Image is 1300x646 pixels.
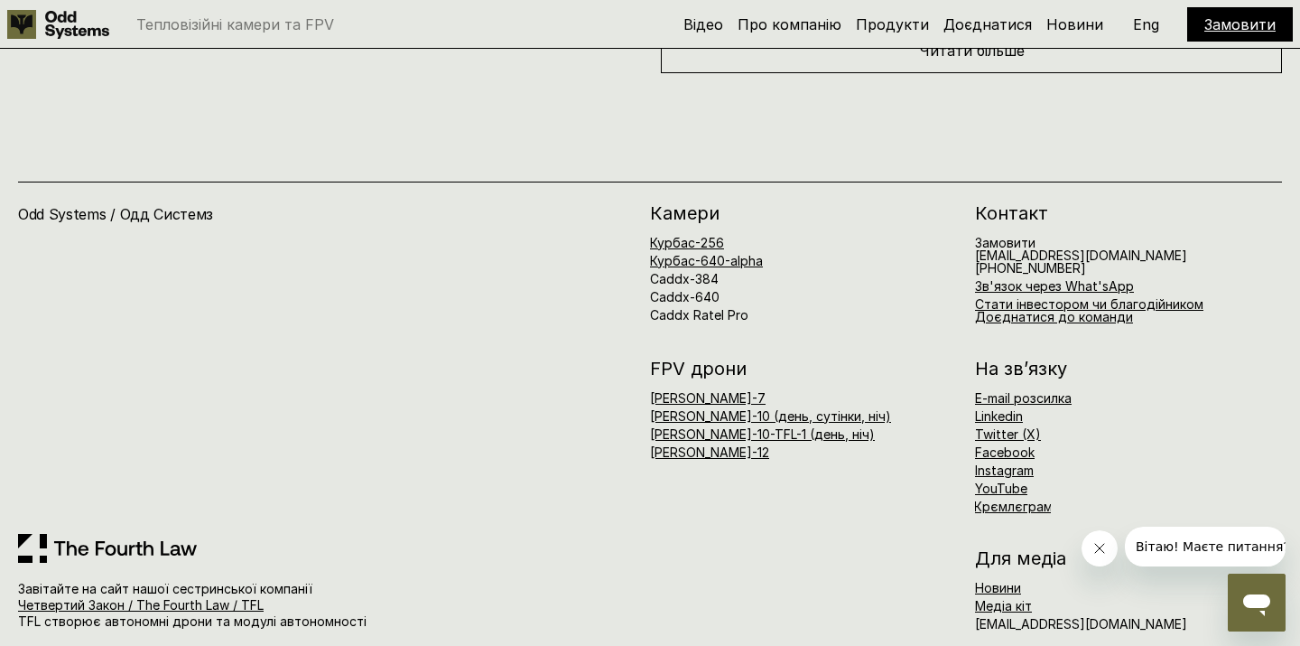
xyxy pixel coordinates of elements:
[975,408,1023,424] a: Linkedin
[975,390,1072,406] a: E-mail розсилка
[975,426,1041,442] a: Twitter (X)
[975,463,1034,478] a: Instagram
[975,445,1035,460] a: Facebook
[975,360,1067,378] h2: На зв’язку
[975,278,1134,294] a: Зв'язок через What'sApp
[1046,15,1103,33] a: Новини
[975,237,1187,275] h6: [EMAIL_ADDRESS][DOMAIN_NAME]
[975,260,1086,276] span: [PHONE_NUMBER]
[11,13,165,27] span: Вітаю! Маєте питання?
[683,15,723,33] a: Відео
[18,597,264,613] a: Четвертий Закон / The Fourth Law / TFL
[1125,527,1286,566] iframe: Повідомлення від компанії
[650,271,719,286] a: Caddx-384
[919,42,1025,60] span: Читати більше
[650,204,957,222] h2: Камери
[738,15,841,33] a: Про компанію
[650,360,957,378] h2: FPV дрони
[650,426,875,442] a: [PERSON_NAME]-10-TFL-1 (день, ніч)
[650,235,724,250] a: Курбас-256
[650,408,891,424] a: [PERSON_NAME]-10 (день, сутінки, ніч)
[650,253,763,268] a: Курбас-640-alpha
[975,204,1282,222] h2: Контакт
[975,549,1282,567] h2: Для медіа
[1204,15,1276,33] a: Замовити
[975,598,1032,613] a: Медіа кіт
[650,289,720,304] a: Caddx-640
[1133,17,1159,32] p: Eng
[975,618,1187,631] h6: [EMAIL_ADDRESS][DOMAIN_NAME]
[975,481,1027,496] a: YouTube
[974,499,1053,514] a: Крємлєграм
[975,296,1203,312] a: Стати інвестором чи благодійником
[975,580,1021,595] a: Новини
[943,15,1032,33] a: Доєднатися
[18,204,428,224] h4: Odd Systems / Одд Системз
[18,581,492,631] p: Завітайте на сайт нашої сестринської компанії TFL створює автономні дрони та модулі автономності
[650,445,769,460] a: [PERSON_NAME]-12
[650,307,748,323] a: Caddx Ratel Pro
[975,309,1133,324] a: Доєднатися до команди
[975,235,1035,250] a: Замовити
[1082,530,1118,566] iframe: Закрити повідомлення
[650,390,766,406] a: [PERSON_NAME]-7
[136,17,334,32] p: Тепловізійні камери та FPV
[1228,574,1286,632] iframe: Кнопка для запуску вікна повідомлень
[856,15,929,33] a: Продукти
